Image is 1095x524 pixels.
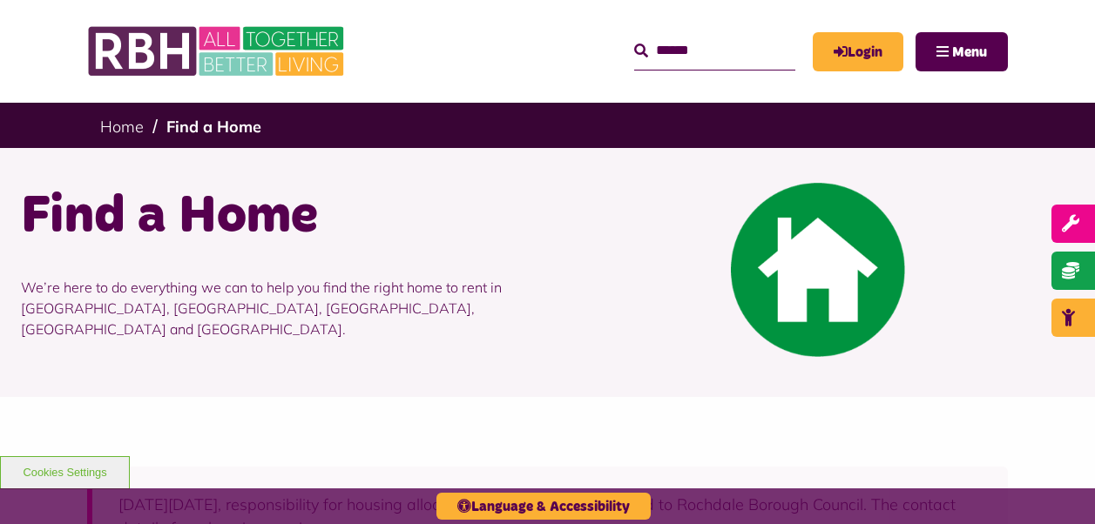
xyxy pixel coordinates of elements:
a: MyRBH [813,32,903,71]
p: We’re here to do everything we can to help you find the right home to rent in [GEOGRAPHIC_DATA], ... [21,251,535,366]
button: Language & Accessibility [436,493,651,520]
img: RBH [87,17,348,85]
span: Menu [952,45,987,59]
a: Find a Home [166,117,261,137]
img: Find A Home [731,183,905,357]
iframe: Netcall Web Assistant for live chat [1017,446,1095,524]
a: Home [100,117,144,137]
h1: Find a Home [21,183,535,251]
button: Navigation [916,32,1008,71]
